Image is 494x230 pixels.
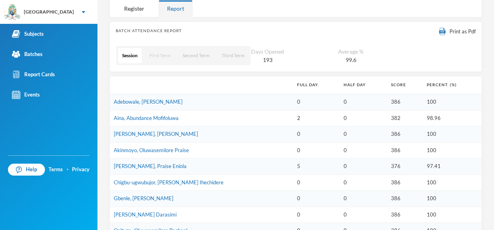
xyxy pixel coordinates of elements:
td: 0 [340,207,387,223]
td: 5 [293,158,340,175]
td: 0 [340,126,387,143]
a: Aina, Abundance Mofifoluwa [114,115,179,121]
td: 0 [293,142,340,158]
div: · [67,166,68,174]
a: Privacy [72,166,89,174]
div: Report Cards [12,70,55,79]
td: 100 [423,207,482,223]
div: Average % [318,47,384,56]
td: 386 [387,126,423,143]
td: 386 [387,191,423,207]
div: Subjects [12,30,44,38]
td: 0 [340,110,387,126]
td: 100 [423,94,482,110]
td: 0 [293,94,340,110]
a: Gbenle, [PERSON_NAME] [114,195,173,201]
th: Half Day [340,76,387,94]
a: [PERSON_NAME], Praise Eniola [114,163,187,169]
td: 0 [293,126,340,143]
a: Adebowale, [PERSON_NAME] [114,99,183,105]
td: 98.96 [423,110,482,126]
td: 382 [387,110,423,126]
a: Help [8,164,45,176]
div: Batches [12,50,43,58]
div: BATCH ATTENDANCE REPORT [116,28,476,34]
td: 97.41 [423,158,482,175]
td: 0 [293,207,340,223]
button: Third Term [218,48,249,63]
td: 100 [423,126,482,143]
a: Chigbu-ugwubujor, [PERSON_NAME] Ihechidere [114,179,224,186]
a: [PERSON_NAME], [PERSON_NAME] [114,131,198,137]
button: Second Term [179,48,214,63]
th: Percent. (%) [423,76,482,94]
button: Session [118,48,142,63]
div: Events [12,91,40,99]
td: 386 [387,94,423,110]
td: 0 [293,174,340,191]
td: 0 [340,191,387,207]
th: Full Day. [293,76,340,94]
td: 386 [387,174,423,191]
div: 99.6 [318,56,384,64]
div: Days Opened [251,47,284,56]
td: 100 [423,174,482,191]
td: 0 [340,158,387,175]
td: 0 [340,94,387,110]
a: Terms [49,166,63,174]
span: Print as Pdf [449,28,476,36]
td: 0 [293,191,340,207]
td: 100 [423,142,482,158]
td: 386 [387,207,423,223]
td: 2 [293,110,340,126]
td: 386 [387,142,423,158]
a: Akinmoyo, Oluwasemilore Praise [114,147,189,153]
img: logo [4,4,20,20]
td: 0 [340,142,387,158]
td: 100 [423,191,482,207]
a: [PERSON_NAME] Darasimi [114,211,177,218]
th: score [387,76,423,94]
div: 193 [251,56,284,64]
td: 376 [387,158,423,175]
button: First Term [146,48,175,63]
td: 0 [340,174,387,191]
div: [GEOGRAPHIC_DATA] [24,8,74,15]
